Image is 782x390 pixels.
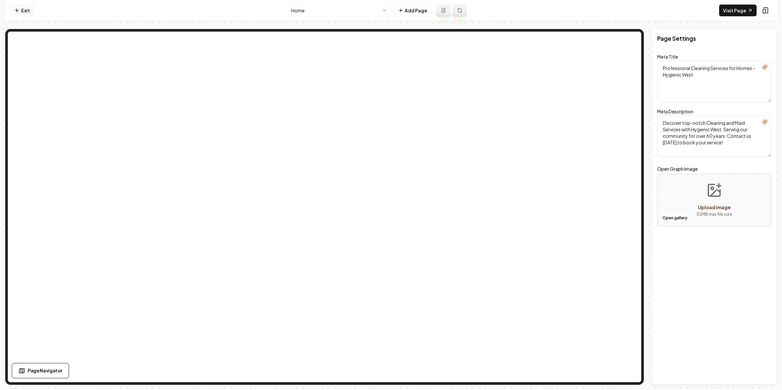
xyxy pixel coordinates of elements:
label: Open Graph Image [657,165,771,173]
button: Regenerate page [453,5,467,16]
span: Page Navigator [28,367,62,374]
p: 30 MB max file size [696,211,732,218]
label: Meta Description [657,108,693,114]
button: Add admin page prompt [437,5,450,16]
button: Page Navigator [12,363,69,378]
a: Exit [10,5,34,16]
button: Upload image [691,177,737,223]
span: Upload image [698,204,731,210]
button: Open gallery [660,213,689,223]
button: Add Page [394,5,431,16]
label: Meta Title [657,54,678,60]
h2: Page Settings [657,34,696,43]
a: Visit Page [719,5,757,16]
